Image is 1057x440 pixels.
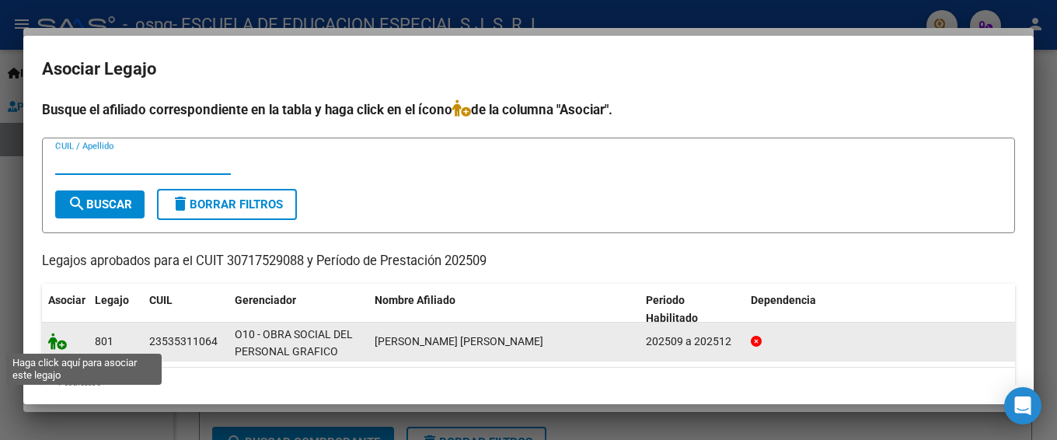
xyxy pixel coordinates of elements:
datatable-header-cell: CUIL [143,284,228,335]
span: 801 [95,335,113,347]
datatable-header-cell: Nombre Afiliado [368,284,640,335]
button: Borrar Filtros [157,189,297,220]
span: Periodo Habilitado [646,294,698,324]
mat-icon: delete [171,194,190,213]
span: Gerenciador [235,294,296,306]
span: CUIL [149,294,173,306]
span: Buscar [68,197,132,211]
datatable-header-cell: Periodo Habilitado [640,284,745,335]
div: 202509 a 202512 [646,333,738,351]
h4: Busque el afiliado correspondiente en la tabla y haga click en el ícono de la columna "Asociar". [42,100,1015,120]
span: O10 - OBRA SOCIAL DEL PERSONAL GRAFICO [235,328,353,358]
span: Nombre Afiliado [375,294,455,306]
mat-icon: search [68,194,86,213]
div: Open Intercom Messenger [1004,387,1041,424]
span: Dependencia [751,294,816,306]
button: Buscar [55,190,145,218]
datatable-header-cell: Asociar [42,284,89,335]
div: 1 registros [42,368,1015,407]
span: Asociar [48,294,85,306]
datatable-header-cell: Dependencia [745,284,1016,335]
datatable-header-cell: Gerenciador [228,284,368,335]
span: Borrar Filtros [171,197,283,211]
span: FERNANDEZ SELENA LUJAN [375,335,543,347]
datatable-header-cell: Legajo [89,284,143,335]
span: Legajo [95,294,129,306]
div: 23535311064 [149,333,218,351]
p: Legajos aprobados para el CUIT 30717529088 y Período de Prestación 202509 [42,252,1015,271]
h2: Asociar Legajo [42,54,1015,84]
